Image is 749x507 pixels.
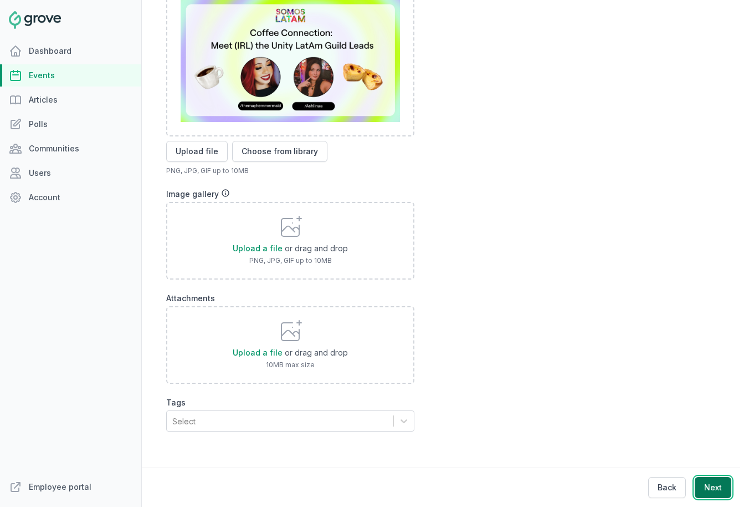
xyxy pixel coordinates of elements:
[233,361,348,369] p: 10MB max size
[166,397,414,408] label: Tags
[166,293,592,304] label: Attachments
[232,141,327,162] button: Choose from library
[172,415,196,427] div: Select
[695,477,731,498] button: Next
[233,348,283,357] span: Upload a file
[166,141,228,162] button: Upload file
[648,477,686,498] button: Back
[166,166,592,175] p: PNG, JPG, GIF up to 10MB
[283,243,348,254] p: or drag and drop
[233,256,348,265] p: PNG, JPG, GIF up to 10MB
[166,189,592,200] div: Image gallery
[233,244,283,253] span: Upload a file
[9,11,61,29] img: Grove
[283,347,348,358] p: or drag and drop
